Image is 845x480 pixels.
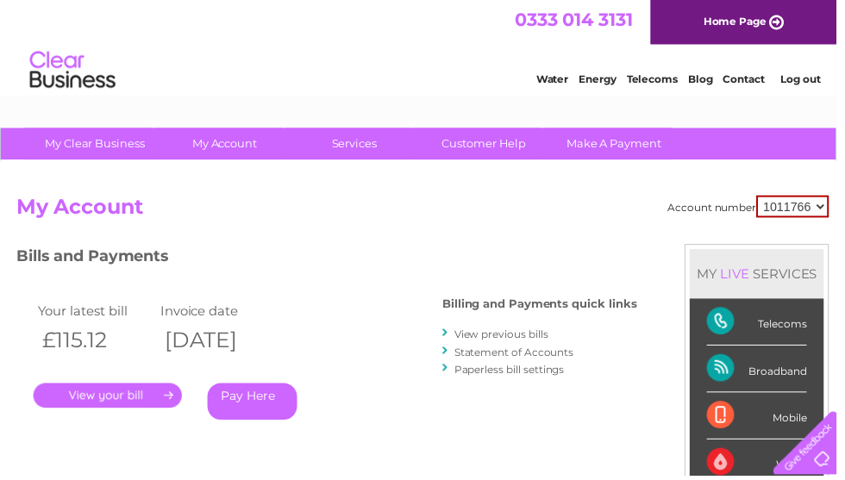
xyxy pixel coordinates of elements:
div: Mobile [714,396,815,444]
a: Telecoms [633,73,685,86]
a: Pay Here [210,387,300,424]
h4: Billing and Payments quick links [447,301,643,314]
div: Clear Business is a trading name of Verastar Limited (registered in [GEOGRAPHIC_DATA] No. 3667643... [16,9,831,84]
div: Account number [674,197,837,220]
div: MY SERVICES [697,252,832,301]
div: LIVE [724,268,760,284]
div: Broadband [714,349,815,396]
a: Paperless bill settings [459,366,570,379]
a: Water [541,73,574,86]
a: Customer Help [418,129,560,161]
img: logo.png [29,45,117,97]
a: My Clear Business [25,129,167,161]
th: £115.12 [34,326,158,361]
a: Log out [788,73,829,86]
a: 0333 014 3131 [520,9,639,30]
h2: My Account [16,197,837,230]
a: Energy [585,73,623,86]
h3: Bills and Payments [16,246,643,277]
a: Statement of Accounts [459,349,579,362]
th: [DATE] [158,326,282,361]
td: Invoice date [158,302,282,326]
a: View previous bills [459,331,554,344]
a: Make A Payment [549,129,692,161]
a: My Account [156,129,298,161]
td: Your latest bill [34,302,158,326]
a: . [34,387,184,412]
a: Blog [695,73,720,86]
a: Services [287,129,429,161]
div: Telecoms [714,302,815,349]
a: Contact [730,73,773,86]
